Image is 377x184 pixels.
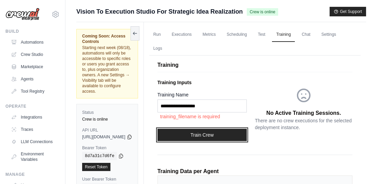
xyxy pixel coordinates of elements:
[8,37,60,48] a: Automations
[82,33,132,44] span: Coming Soon: Access Controls
[82,134,125,140] span: [URL][DOMAIN_NAME]
[157,79,255,86] p: Training Inputs
[157,167,219,175] p: Training Data per Agent
[82,110,132,115] label: Status
[317,28,340,42] a: Settings
[5,104,60,109] div: Operate
[254,28,269,42] a: Test
[8,112,60,123] a: Integrations
[76,7,243,16] span: Vision To Execution Studio For Strategic Idea Realization
[5,29,60,34] div: Build
[82,163,110,171] a: Reset Token
[82,45,131,94] span: Starting next week (08/18), automations will only be accessible to specific roles or users you gr...
[8,149,60,165] a: Environment Variables
[157,129,247,141] button: Train Crew
[266,109,341,117] p: No Active Training Sessions.
[8,61,60,72] a: Marketplace
[149,42,166,56] a: Logs
[298,28,314,42] a: Chat
[198,28,220,42] a: Metrics
[82,127,132,133] label: API URL
[5,172,60,177] div: Manage
[157,61,352,69] p: Training
[8,49,60,60] a: Crew Studio
[82,145,132,151] label: Bearer Token
[247,8,278,16] span: Crew is online
[82,177,132,182] label: User Bearer Token
[8,74,60,85] a: Agents
[157,91,247,98] label: Training Name
[5,8,40,21] img: Logo
[82,117,132,122] div: Crew is online
[8,124,60,135] a: Traces
[157,112,247,121] p: training_filename is required
[330,7,366,16] button: Get Support
[343,151,377,184] iframe: Chat Widget
[8,136,60,147] a: LLM Connections
[82,152,117,160] code: 8d7a31c7d6fe
[8,86,60,97] a: Tool Registry
[255,117,352,131] p: There are no crew executions for the selected deployment instance.
[149,28,165,42] a: Run
[272,28,295,42] a: Training
[223,28,251,42] a: Scheduling
[168,28,196,42] a: Executions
